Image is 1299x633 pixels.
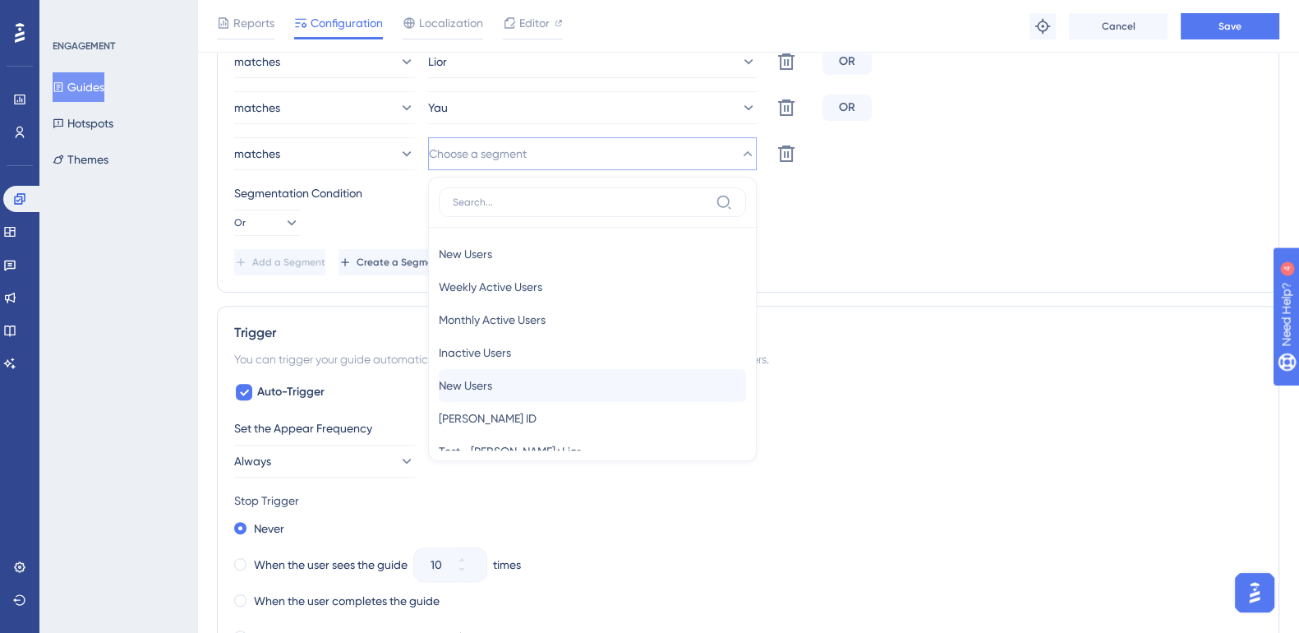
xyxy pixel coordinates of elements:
span: [PERSON_NAME] ID [439,409,537,428]
span: Test - [PERSON_NAME]+Lior [439,441,581,461]
span: Choose a segment [429,144,527,164]
label: Never [254,519,284,538]
span: Yau [428,98,448,118]
button: Save [1181,13,1279,39]
span: matches [234,98,280,118]
button: Create a Segment [339,249,443,275]
input: Search... [453,196,709,209]
span: Need Help? [39,4,103,24]
button: Weekly Active Users [439,270,746,303]
span: Reports [233,13,274,33]
span: Create a Segment [357,256,443,269]
button: Or [234,210,300,236]
button: Hotspots [53,109,113,138]
span: Lior [428,52,447,72]
button: Always [234,445,415,478]
div: Stop Trigger [234,491,1262,511]
span: Localization [419,13,483,33]
span: Save [1218,20,1241,33]
div: You can trigger your guide automatically when the target URL is visited, and/or use the custom tr... [234,349,1262,369]
span: Inactive Users [439,343,511,363]
button: matches [234,91,415,124]
button: [PERSON_NAME] ID [439,402,746,435]
button: Cancel [1069,13,1168,39]
button: New Users [439,369,746,402]
span: Configuration [311,13,383,33]
span: Auto-Trigger [257,382,325,402]
div: OR [822,49,872,75]
button: Choose a segment [428,137,757,170]
button: Guides [53,72,104,102]
span: Add a Segment [252,256,325,269]
div: ENGAGEMENT [53,39,115,53]
div: times [493,555,521,575]
button: Monthly Active Users [439,303,746,336]
button: Inactive Users [439,336,746,369]
button: Test - [PERSON_NAME]+Lior [439,435,746,468]
button: New Users [439,238,746,270]
div: 4 [114,8,119,21]
span: matches [234,52,280,72]
div: OR [822,95,872,121]
label: When the user completes the guide [254,591,440,611]
div: Trigger [234,323,1262,343]
span: Weekly Active Users [439,277,542,297]
button: Lior [428,45,757,78]
button: Themes [53,145,108,174]
button: matches [234,45,415,78]
label: When the user sees the guide [254,555,408,575]
div: Segmentation Condition [234,183,1262,203]
span: Monthly Active Users [439,310,546,330]
button: matches [234,137,415,170]
span: New Users [439,244,492,264]
span: Cancel [1102,20,1135,33]
span: Always [234,451,271,471]
span: Editor [519,13,550,33]
span: Or [234,216,246,229]
div: Set the Appear Frequency [234,418,1262,438]
button: Yau [428,91,757,124]
button: Add a Segment [234,249,325,275]
span: matches [234,144,280,164]
span: New Users [439,376,492,395]
iframe: UserGuiding AI Assistant Launcher [1230,568,1279,617]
